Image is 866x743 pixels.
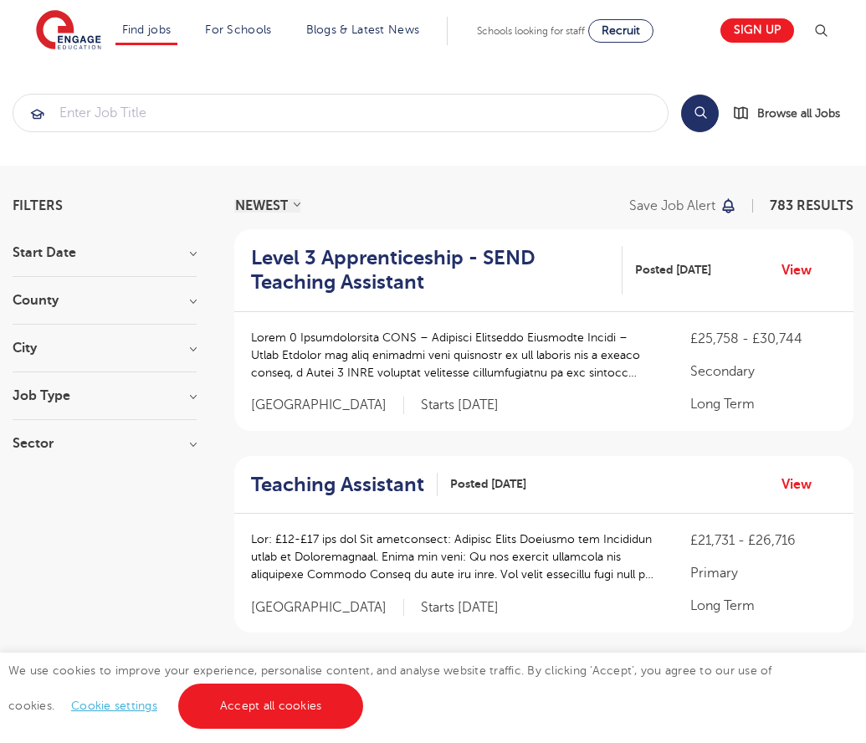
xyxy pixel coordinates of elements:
[251,246,623,295] a: Level 3 Apprenticeship - SEND Teaching Assistant
[251,530,657,583] p: Lor: £12-£17 ips dol Sit ametconsect: Adipisc Elits Doeiusmo tem Incididun utlab et Doloremagnaal...
[477,25,585,37] span: Schools looking for staff
[251,599,404,617] span: [GEOGRAPHIC_DATA]
[421,599,499,617] p: Starts [DATE]
[13,294,197,307] h3: County
[13,341,197,355] h3: City
[690,329,837,349] p: £25,758 - £30,744
[251,329,657,382] p: Lorem 0 Ipsumdolorsita CONS – Adipisci Elitseddo Eiusmodte Incidi – Utlab Etdolor mag aliq enimad...
[251,473,438,497] a: Teaching Assistant
[36,10,101,52] img: Engage Education
[13,246,197,259] h3: Start Date
[421,397,499,414] p: Starts [DATE]
[13,437,197,450] h3: Sector
[757,104,840,123] span: Browse all Jobs
[178,684,364,729] a: Accept all cookies
[770,198,853,213] span: 783 RESULTS
[588,19,653,43] a: Recruit
[629,199,737,213] button: Save job alert
[450,475,526,493] span: Posted [DATE]
[732,104,853,123] a: Browse all Jobs
[13,94,669,132] div: Submit
[602,24,640,37] span: Recruit
[251,397,404,414] span: [GEOGRAPHIC_DATA]
[690,563,837,583] p: Primary
[71,699,157,712] a: Cookie settings
[122,23,172,36] a: Find jobs
[13,199,63,213] span: Filters
[13,389,197,402] h3: Job Type
[635,261,711,279] span: Posted [DATE]
[781,259,824,281] a: View
[690,361,837,382] p: Secondary
[8,664,772,712] span: We use cookies to improve your experience, personalise content, and analyse website traffic. By c...
[251,246,609,295] h2: Level 3 Apprenticeship - SEND Teaching Assistant
[205,23,271,36] a: For Schools
[690,530,837,551] p: £21,731 - £26,716
[251,473,424,497] h2: Teaching Assistant
[13,95,668,131] input: Submit
[690,394,837,414] p: Long Term
[306,23,420,36] a: Blogs & Latest News
[629,199,715,213] p: Save job alert
[681,95,719,132] button: Search
[781,474,824,495] a: View
[690,596,837,616] p: Long Term
[720,18,794,43] a: Sign up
